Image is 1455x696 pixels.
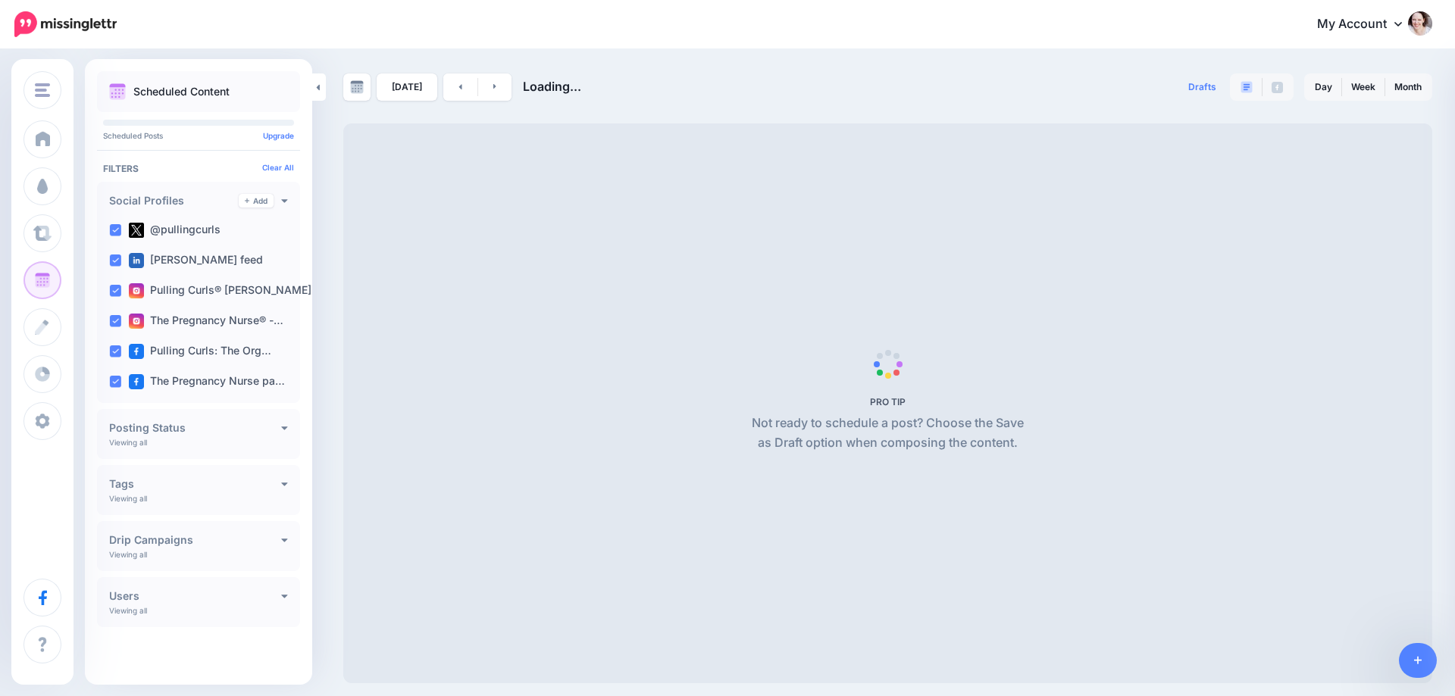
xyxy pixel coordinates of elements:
[1302,6,1432,43] a: My Account
[109,591,281,601] h4: Users
[129,344,144,359] img: facebook-square.png
[129,223,144,238] img: twitter-square.png
[109,438,147,447] p: Viewing all
[129,223,221,238] label: @pullingcurls
[129,374,144,389] img: facebook-square.png
[129,374,285,389] label: The Pregnancy Nurse pa…
[129,283,144,298] img: instagram-square.png
[109,550,147,559] p: Viewing all
[1179,73,1225,101] a: Drafts
[129,253,144,268] img: linkedin-square.png
[109,479,281,489] h4: Tags
[263,131,294,140] a: Upgrade
[350,80,364,94] img: calendar-grey-darker.png
[129,283,324,298] label: Pulling Curls® [PERSON_NAME] …
[1188,83,1216,92] span: Drafts
[129,253,263,268] label: [PERSON_NAME] feed
[109,535,281,545] h4: Drip Campaigns
[109,83,126,100] img: calendar.png
[1272,82,1283,93] img: facebook-grey-square.png
[35,83,50,97] img: menu.png
[1342,75,1385,99] a: Week
[103,132,294,139] p: Scheduled Posts
[377,73,437,101] a: [DATE]
[129,314,283,329] label: The Pregnancy Nurse® -…
[1241,81,1253,93] img: paragraph-boxed.png
[109,423,281,433] h4: Posting Status
[133,86,230,97] p: Scheduled Content
[129,314,144,329] img: instagram-square.png
[14,11,117,37] img: Missinglettr
[109,195,239,206] h4: Social Profiles
[129,344,271,359] label: Pulling Curls: The Org…
[262,163,294,172] a: Clear All
[1385,75,1431,99] a: Month
[109,606,147,615] p: Viewing all
[239,194,274,208] a: Add
[746,396,1030,407] h5: PRO TIP
[746,414,1030,453] p: Not ready to schedule a post? Choose the Save as Draft option when composing the content.
[109,494,147,503] p: Viewing all
[523,79,581,94] span: Loading...
[103,163,294,174] h4: Filters
[1306,75,1341,99] a: Day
